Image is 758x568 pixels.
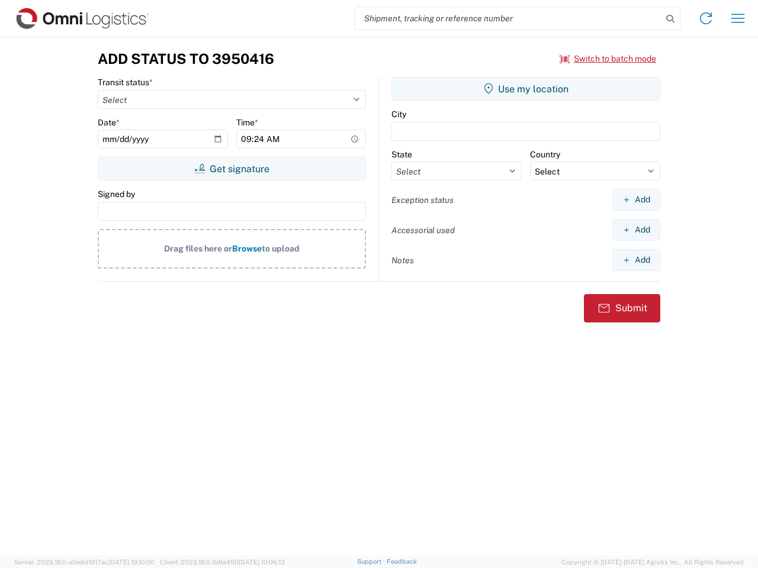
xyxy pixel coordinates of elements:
[98,50,274,67] h3: Add Status to 3950416
[164,244,232,253] span: Drag files here or
[391,77,660,101] button: Use my location
[391,149,412,160] label: State
[160,559,285,566] span: Client: 2025.18.0-198a450
[98,77,153,88] label: Transit status
[239,559,285,566] span: [DATE] 10:06:13
[584,294,660,322] button: Submit
[612,249,660,271] button: Add
[98,157,366,180] button: Get signature
[357,558,387,565] a: Support
[262,244,300,253] span: to upload
[391,255,414,266] label: Notes
[98,117,120,128] label: Date
[355,7,662,30] input: Shipment, tracking or reference number
[612,219,660,241] button: Add
[232,244,262,253] span: Browse
[98,189,135,199] label: Signed by
[612,189,660,211] button: Add
[391,195,454,205] label: Exception status
[561,557,744,567] span: Copyright © [DATE]-[DATE] Agistix Inc., All Rights Reserved
[391,109,406,120] label: City
[108,559,155,566] span: [DATE] 10:10:00
[387,558,417,565] a: Feedback
[560,49,656,69] button: Switch to batch mode
[236,117,258,128] label: Time
[530,149,560,160] label: Country
[14,559,155,566] span: Server: 2025.18.0-a0edd1917ac
[391,225,455,235] label: Accessorial used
